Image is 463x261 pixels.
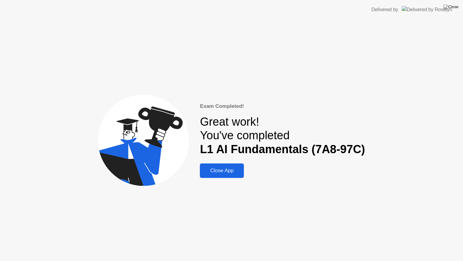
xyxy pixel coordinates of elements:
img: Close [443,5,458,9]
div: Delivered by [371,6,398,13]
button: Close App [200,163,244,178]
img: Delivered by Rosalyn [402,6,452,13]
div: Great work! You've completed [200,115,365,156]
b: L1 AI Fundamentals (7A8-97C) [200,143,365,156]
div: Close App [202,168,242,174]
div: Exam Completed! [200,102,365,110]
